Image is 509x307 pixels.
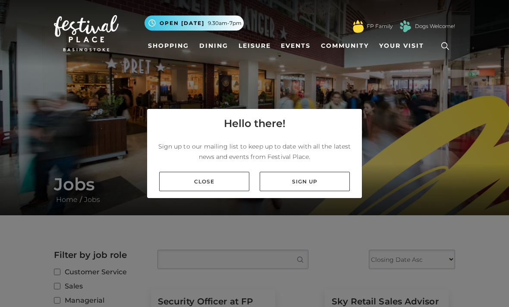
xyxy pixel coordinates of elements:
[376,38,432,54] a: Your Visit
[54,15,119,51] img: Festival Place Logo
[277,38,314,54] a: Events
[145,16,244,31] button: Open [DATE] 9.30am-7pm
[208,19,242,27] span: 9.30am-7pm
[145,38,192,54] a: Shopping
[260,172,350,191] a: Sign up
[379,41,424,50] span: Your Visit
[160,19,204,27] span: Open [DATE]
[196,38,232,54] a: Dining
[415,22,455,30] a: Dogs Welcome!
[224,116,286,131] h4: Hello there!
[235,38,274,54] a: Leisure
[317,38,372,54] a: Community
[159,172,249,191] a: Close
[154,141,355,162] p: Sign up to our mailing list to keep up to date with all the latest news and events from Festival ...
[367,22,393,30] a: FP Family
